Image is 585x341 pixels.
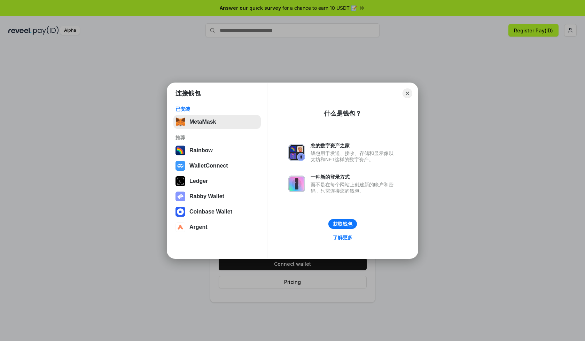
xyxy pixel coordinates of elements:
[175,176,185,186] img: svg+xml,%3Csvg%20xmlns%3D%22http%3A%2F%2Fwww.w3.org%2F2000%2Fsvg%22%20width%3D%2228%22%20height%3...
[175,207,185,217] img: svg+xml,%3Csvg%20width%3D%2228%22%20height%3D%2228%22%20viewBox%3D%220%200%2028%2028%22%20fill%3D...
[189,147,213,154] div: Rainbow
[189,209,232,215] div: Coinbase Wallet
[189,224,208,230] div: Argent
[328,219,357,229] button: 获取钱包
[173,189,261,203] button: Rabby Wallet
[175,117,185,127] img: svg+xml,%3Csvg%20fill%3D%22none%22%20height%3D%2233%22%20viewBox%3D%220%200%2035%2033%22%20width%...
[311,174,397,180] div: 一种新的登录方式
[175,192,185,201] img: svg+xml,%3Csvg%20xmlns%3D%22http%3A%2F%2Fwww.w3.org%2F2000%2Fsvg%22%20fill%3D%22none%22%20viewBox...
[173,115,261,129] button: MetaMask
[173,144,261,157] button: Rainbow
[189,119,216,125] div: MetaMask
[329,233,357,242] a: 了解更多
[288,176,305,192] img: svg+xml,%3Csvg%20xmlns%3D%22http%3A%2F%2Fwww.w3.org%2F2000%2Fsvg%22%20fill%3D%22none%22%20viewBox...
[189,178,208,184] div: Ledger
[311,150,397,163] div: 钱包用于发送、接收、存储和显示像以太坊和NFT这样的数字资产。
[311,142,397,149] div: 您的数字资产之家
[175,146,185,155] img: svg+xml,%3Csvg%20width%3D%22120%22%20height%3D%22120%22%20viewBox%3D%220%200%20120%20120%22%20fil...
[173,205,261,219] button: Coinbase Wallet
[311,181,397,194] div: 而不是在每个网站上创建新的账户和密码，只需连接您的钱包。
[324,109,361,118] div: 什么是钱包？
[175,161,185,171] img: svg+xml,%3Csvg%20width%3D%2228%22%20height%3D%2228%22%20viewBox%3D%220%200%2028%2028%22%20fill%3D...
[173,159,261,173] button: WalletConnect
[403,88,412,98] button: Close
[333,234,352,241] div: 了解更多
[173,174,261,188] button: Ledger
[189,193,224,200] div: Rabby Wallet
[189,163,228,169] div: WalletConnect
[333,221,352,227] div: 获取钱包
[173,220,261,234] button: Argent
[175,222,185,232] img: svg+xml,%3Csvg%20width%3D%2228%22%20height%3D%2228%22%20viewBox%3D%220%200%2028%2028%22%20fill%3D...
[288,144,305,161] img: svg+xml,%3Csvg%20xmlns%3D%22http%3A%2F%2Fwww.w3.org%2F2000%2Fsvg%22%20fill%3D%22none%22%20viewBox...
[175,134,259,141] div: 推荐
[175,89,201,98] h1: 连接钱包
[175,106,259,112] div: 已安装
